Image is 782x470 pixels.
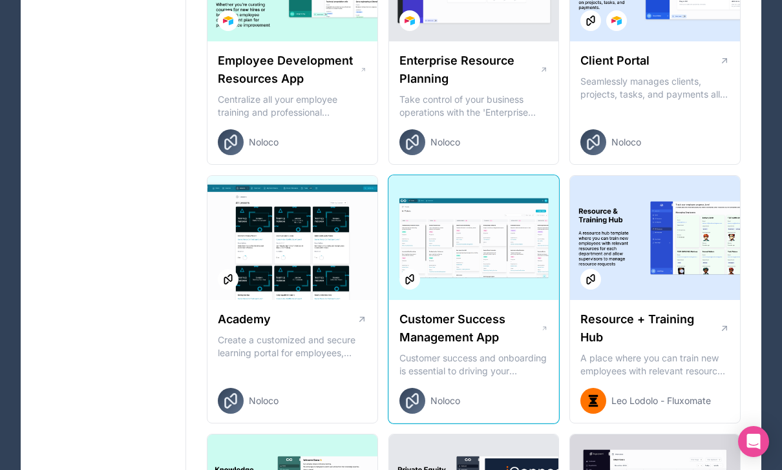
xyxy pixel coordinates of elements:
[580,75,730,101] p: Seamlessly manages clients, projects, tasks, and payments all in one place An interactive platfor...
[249,136,279,149] span: Noloco
[218,310,271,328] h1: Academy
[430,394,460,407] span: Noloco
[399,310,542,347] h1: Customer Success Management App
[611,394,711,407] span: Leo Lodolo - Fluxomate
[223,16,233,26] img: Airtable Logo
[399,352,549,378] p: Customer success and onboarding is essential to driving your business forward and ensuring retent...
[405,16,415,26] img: Airtable Logo
[580,310,719,347] h1: Resource + Training Hub
[249,394,279,407] span: Noloco
[611,136,641,149] span: Noloco
[580,52,650,70] h1: Client Portal
[738,426,769,457] div: Open Intercom Messenger
[399,93,549,119] p: Take control of your business operations with the 'Enterprise Resource Planning' template. This c...
[218,334,367,359] p: Create a customized and secure learning portal for employees, customers or partners. Organize les...
[218,52,360,88] h1: Employee Development Resources App
[218,93,367,119] p: Centralize all your employee training and professional development resources in one place. Whethe...
[580,352,730,378] p: A place where you can train new employees with relevant resources for each department and allow s...
[430,136,460,149] span: Noloco
[399,52,540,88] h1: Enterprise Resource Planning
[611,16,622,26] img: Airtable Logo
